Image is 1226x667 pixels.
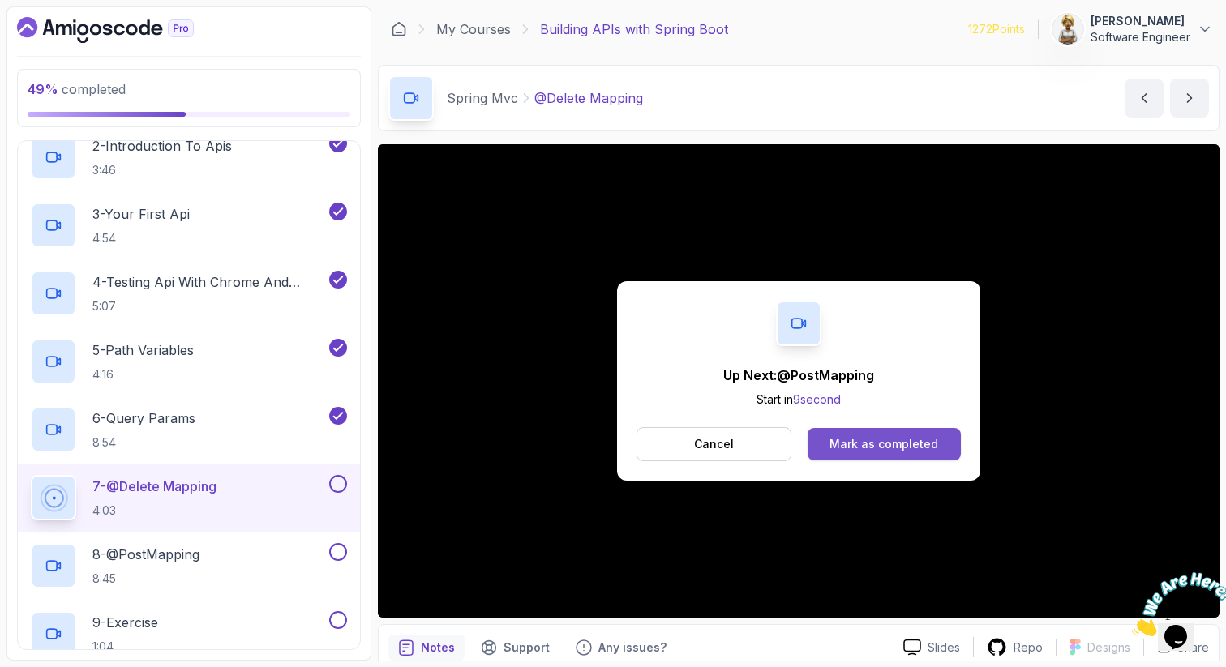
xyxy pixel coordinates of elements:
[566,635,676,661] button: Feedback button
[92,408,195,428] p: 6 - Query Params
[890,639,973,656] a: Slides
[92,434,195,451] p: 8:54
[31,271,347,316] button: 4-Testing Api With Chrome And Intellij5:07
[793,392,841,406] span: 9 second
[92,204,190,224] p: 3 - Your First Api
[1014,639,1043,656] p: Repo
[28,81,58,97] span: 49 %
[6,6,13,20] span: 1
[447,88,518,108] p: Spring Mvc
[1052,14,1083,45] img: user profile image
[17,17,231,43] a: Dashboard
[1091,13,1190,29] p: [PERSON_NAME]
[1125,79,1164,118] button: previous content
[31,475,347,520] button: 7-@Delete Mapping4:03
[92,230,190,246] p: 4:54
[808,428,961,460] button: Mark as completed
[92,340,194,360] p: 5 - Path Variables
[92,366,194,383] p: 4:16
[694,436,734,452] p: Cancel
[31,203,347,248] button: 3-Your First Api4:54
[31,611,347,656] button: 9-Exercise1:04
[31,339,347,384] button: 5-Path Variables4:16
[1170,79,1209,118] button: next content
[723,391,874,408] p: Start in
[31,543,347,588] button: 8-@PostMapping8:45
[92,571,199,587] p: 8:45
[92,545,199,564] p: 8 - @PostMapping
[829,436,938,452] div: Mark as completed
[28,81,126,97] span: completed
[598,639,667,656] p: Any issues?
[928,639,960,656] p: Slides
[391,21,407,37] a: Dashboard
[974,637,1056,657] a: Repo
[92,162,232,178] p: 3:46
[92,502,216,519] p: 4:03
[1091,29,1190,45] p: Software Engineer
[31,407,347,452] button: 6-Query Params8:54
[968,21,1025,37] p: 1272 Points
[92,477,216,496] p: 7 - @Delete Mapping
[1052,13,1213,45] button: user profile image[PERSON_NAME]Software Engineer
[388,635,465,661] button: notes button
[1143,639,1209,656] button: Share
[723,366,874,385] p: Up Next: @PostMapping
[92,136,232,156] p: 2 - Introduction To Apis
[436,19,511,39] a: My Courses
[540,19,728,39] p: Building APIs with Spring Boot
[92,298,326,314] p: 5:07
[421,639,455,656] p: Notes
[534,88,643,108] p: @Delete Mapping
[31,135,347,180] button: 2-Introduction To Apis3:46
[92,613,158,632] p: 9 - Exercise
[92,639,158,655] p: 1:04
[6,6,107,71] img: Chat attention grabber
[471,635,559,661] button: Support button
[637,427,791,461] button: Cancel
[378,144,1220,618] iframe: 7 - @Delete Mapping
[1125,566,1226,643] iframe: chat widget
[92,272,326,292] p: 4 - Testing Api With Chrome And Intellij
[1087,639,1130,656] p: Designs
[504,639,550,656] p: Support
